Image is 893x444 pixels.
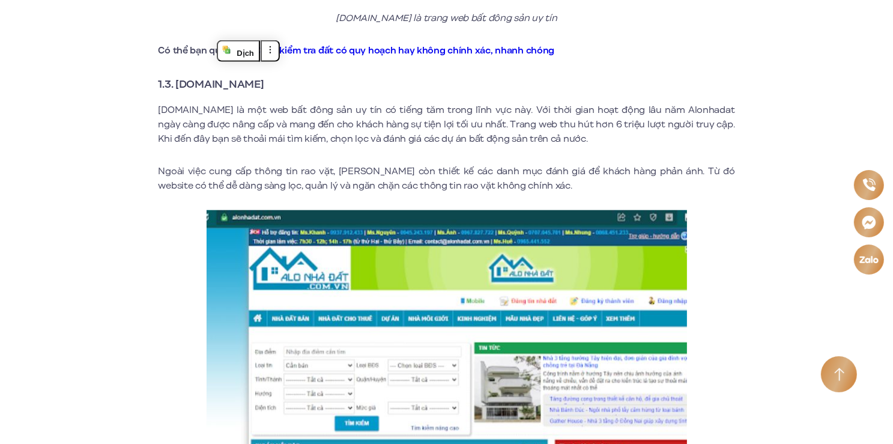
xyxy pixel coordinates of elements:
[159,76,264,92] strong: 1.3. [DOMAIN_NAME]
[834,368,844,382] img: Arrow icon
[862,178,875,191] img: Phone icon
[159,103,735,146] p: [DOMAIN_NAME] là một web bất đông sản uy tín có tiếng tăm trong lĩnh vực này. Với thời gian hoạt ...
[255,44,554,57] a: Cách kiểm tra đất có quy hoạch hay không chính xác, nhanh chóng
[159,44,555,57] strong: Có thể bạn quan tâm:
[159,164,735,193] p: Ngoài việc cung cấp thông tin rao vặt, [PERSON_NAME] còn thiết kế các danh mục đánh giá để khách ...
[862,215,876,230] img: Messenger icon
[859,256,879,263] img: Zalo icon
